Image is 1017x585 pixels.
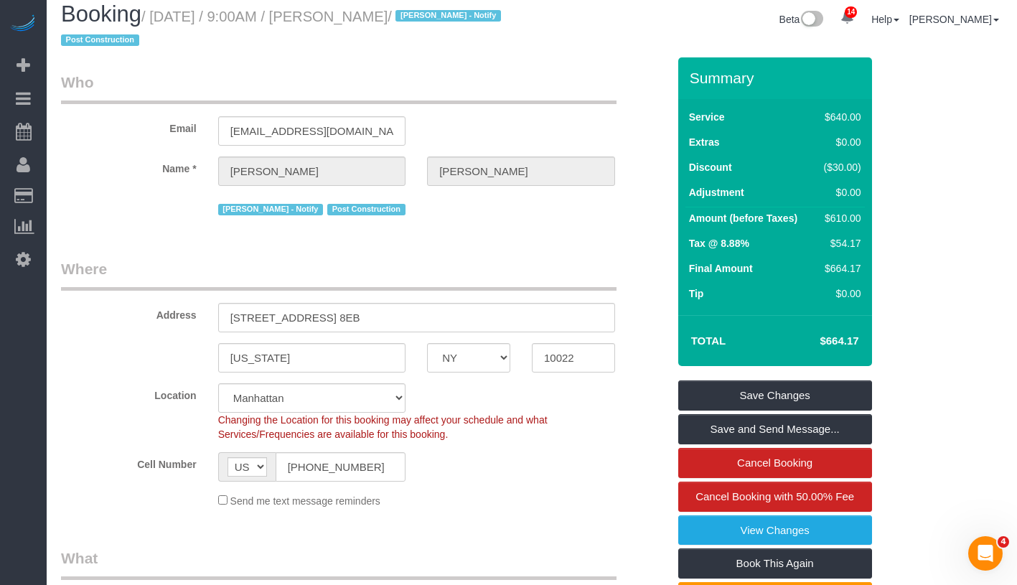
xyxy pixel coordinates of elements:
[327,204,406,215] span: Post Construction
[818,286,861,301] div: $0.00
[218,116,406,146] input: Email
[779,14,824,25] a: Beta
[691,334,726,347] strong: Total
[532,343,615,373] input: Zip Code
[689,286,704,301] label: Tip
[427,156,615,186] input: Last Name
[218,204,323,215] span: [PERSON_NAME] - Notify
[689,160,732,174] label: Discount
[689,110,725,124] label: Service
[689,185,744,200] label: Adjustment
[678,414,872,444] a: Save and Send Message...
[678,548,872,579] a: Book This Again
[690,70,865,86] h3: Summary
[689,236,749,251] label: Tax @ 8.88%
[777,335,858,347] h4: $664.17
[61,548,617,580] legend: What
[818,261,861,276] div: $664.17
[689,261,753,276] label: Final Amount
[61,1,141,27] span: Booking
[818,211,861,225] div: $610.00
[678,380,872,411] a: Save Changes
[818,135,861,149] div: $0.00
[230,495,380,507] span: Send me text message reminders
[678,515,872,546] a: View Changes
[871,14,899,25] a: Help
[833,2,861,34] a: 14
[909,14,999,25] a: [PERSON_NAME]
[818,110,861,124] div: $640.00
[50,383,207,403] label: Location
[50,303,207,322] label: Address
[9,14,37,34] img: Automaid Logo
[818,236,861,251] div: $54.17
[61,258,617,291] legend: Where
[800,11,823,29] img: New interface
[695,490,854,502] span: Cancel Booking with 50.00% Fee
[968,536,1003,571] iframe: Intercom live chat
[50,156,207,176] label: Name *
[50,116,207,136] label: Email
[689,211,797,225] label: Amount (before Taxes)
[818,160,861,174] div: ($30.00)
[276,452,406,482] input: Cell Number
[689,135,720,149] label: Extras
[50,452,207,472] label: Cell Number
[61,9,505,49] small: / [DATE] / 9:00AM / [PERSON_NAME]
[218,156,406,186] input: First Name
[61,34,139,46] span: Post Construction
[395,10,500,22] span: [PERSON_NAME] - Notify
[845,6,857,18] span: 14
[61,72,617,104] legend: Who
[218,343,406,373] input: City
[678,482,872,512] a: Cancel Booking with 50.00% Fee
[218,414,548,440] span: Changing the Location for this booking may affect your schedule and what Services/Frequencies are...
[998,536,1009,548] span: 4
[678,448,872,478] a: Cancel Booking
[818,185,861,200] div: $0.00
